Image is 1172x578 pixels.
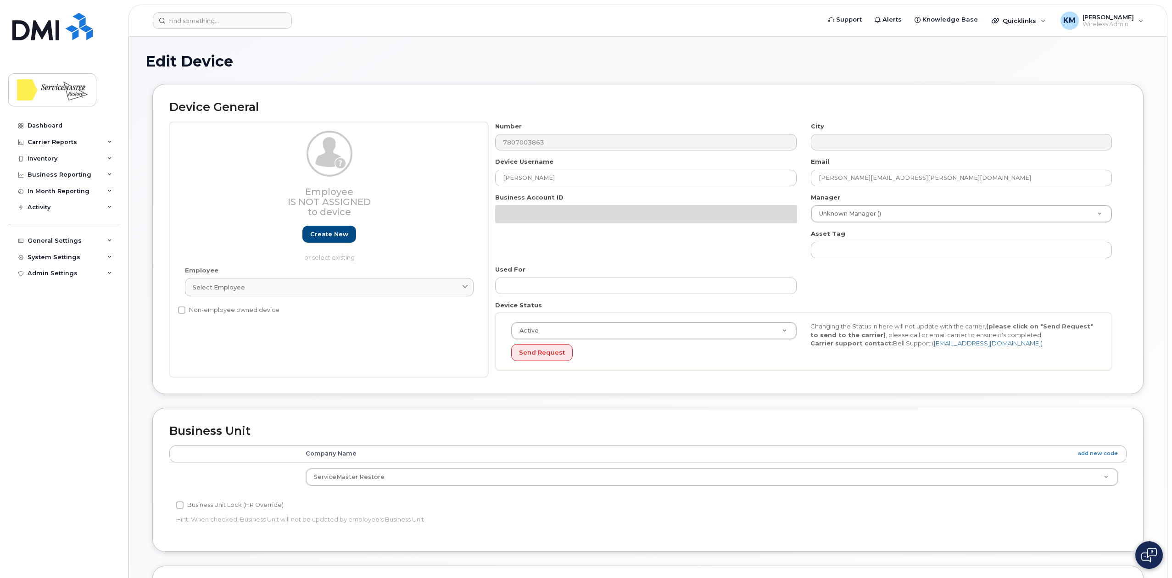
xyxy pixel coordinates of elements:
[176,515,800,524] p: Hint: When checked, Business Unit will not be updated by employee's Business Unit
[314,473,385,480] span: ServiceMaster Restore
[185,253,474,262] p: or select existing
[1141,548,1157,562] img: Open chat
[185,266,218,275] label: Employee
[306,469,1118,485] a: ServiceMaster Restore
[176,501,184,509] input: Business Unit Lock (HR Override)
[1078,450,1118,457] a: add new code
[193,283,245,292] span: Select employee
[307,206,351,217] span: to device
[185,187,474,217] h3: Employee
[178,305,279,316] label: Non-employee owned device
[169,101,1127,114] h2: Device General
[810,339,893,347] strong: Carrier support contact:
[169,425,1127,438] h2: Business Unit
[804,322,1103,348] div: Changing the Status in here will not update with the carrier, , please call or email carrier to e...
[495,193,564,202] label: Business Account ID
[297,445,1127,462] th: Company Name
[185,278,474,296] a: Select employee
[495,265,525,274] label: Used For
[495,301,542,310] label: Device Status
[495,122,522,131] label: Number
[934,339,1041,347] a: [EMAIL_ADDRESS][DOMAIN_NAME]
[814,210,881,218] span: Unknown Manager ()
[495,157,553,166] label: Device Username
[514,327,539,335] span: Active
[176,500,284,511] label: Business Unit Lock (HR Override)
[810,322,1093,339] strong: (please click on "Send Request" to send to the carrier)
[145,53,1150,69] h1: Edit Device
[512,322,796,339] a: Active
[288,196,371,207] span: Is not assigned
[811,193,840,202] label: Manager
[811,122,824,131] label: City
[511,344,573,361] button: Send Request
[811,157,829,166] label: Email
[178,306,185,314] input: Non-employee owned device
[811,229,845,238] label: Asset Tag
[811,206,1111,222] a: Unknown Manager ()
[302,226,356,243] a: Create new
